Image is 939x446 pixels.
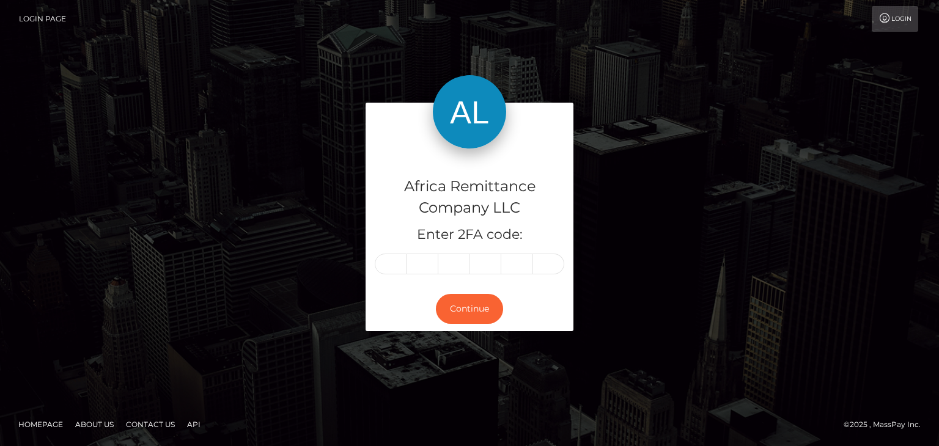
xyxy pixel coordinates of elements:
img: Africa Remittance Company LLC [433,75,506,148]
h4: Africa Remittance Company LLC [375,176,564,219]
a: About Us [70,415,119,434]
a: Contact Us [121,415,180,434]
a: Homepage [13,415,68,434]
h5: Enter 2FA code: [375,225,564,244]
a: Login Page [19,6,66,32]
div: © 2025 , MassPay Inc. [844,418,930,431]
a: Login [872,6,918,32]
button: Continue [436,294,503,324]
a: API [182,415,205,434]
